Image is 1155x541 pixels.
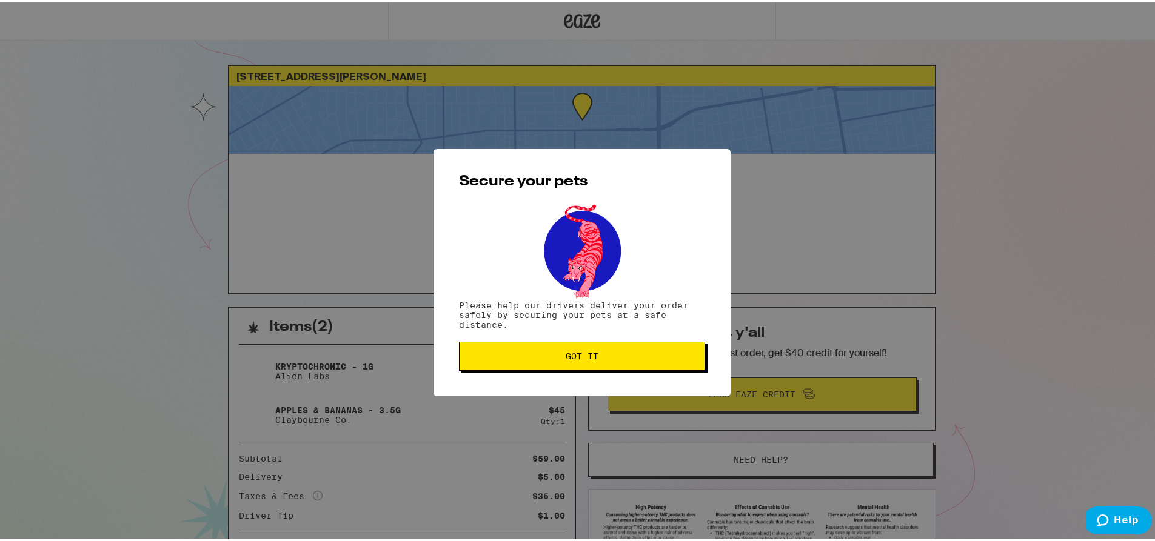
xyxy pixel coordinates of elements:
[459,299,705,328] p: Please help our drivers deliver your order safely by securing your pets at a safe distance.
[1086,505,1152,535] iframe: Opens a widget where you can find more information
[459,173,705,187] h2: Secure your pets
[532,199,632,299] img: pets
[566,350,598,359] span: Got it
[459,340,705,369] button: Got it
